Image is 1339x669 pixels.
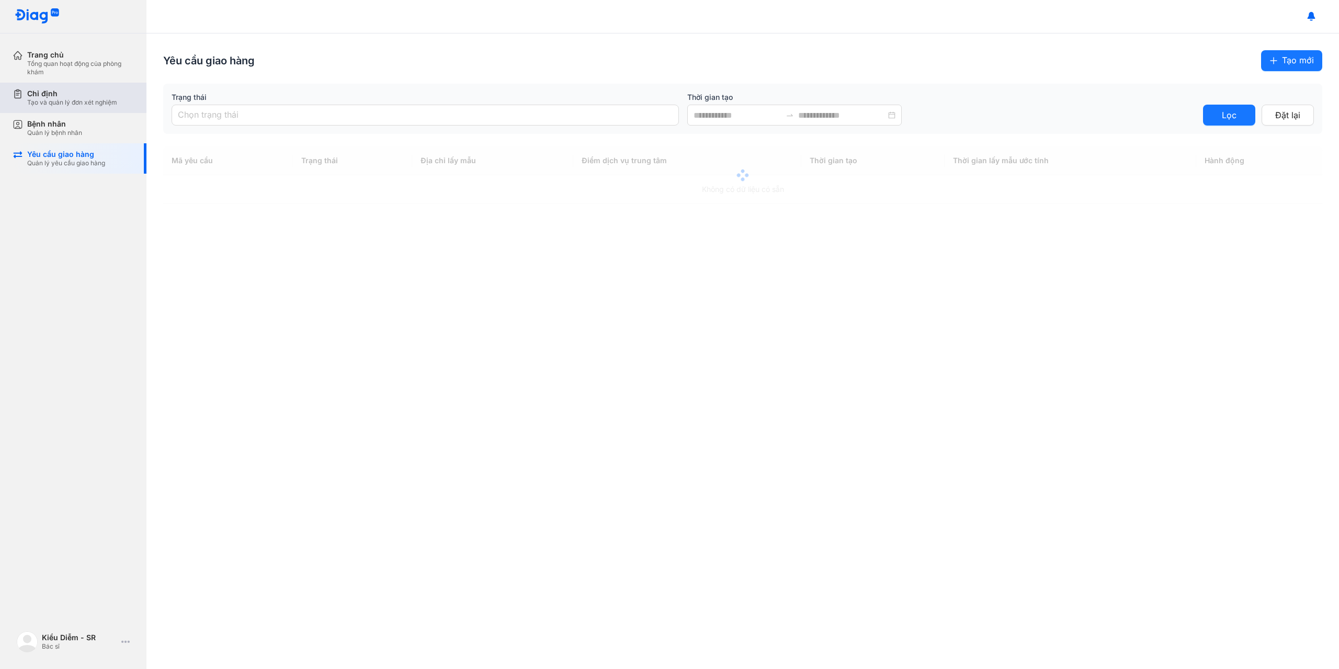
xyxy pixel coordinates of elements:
[27,60,134,76] div: Tổng quan hoạt động của phòng khám
[27,150,105,159] div: Yêu cầu giao hàng
[42,642,117,651] div: Bác sĩ
[1275,109,1300,122] span: Đặt lại
[27,50,134,60] div: Trang chủ
[172,92,679,103] label: Trạng thái
[687,92,1195,103] label: Thời gian tạo
[27,129,82,137] div: Quản lý bệnh nhân
[786,111,794,119] span: swap-right
[27,98,117,107] div: Tạo và quản lý đơn xét nghiệm
[163,53,255,68] div: Yêu cầu giao hàng
[1262,105,1314,126] button: Đặt lại
[27,159,105,167] div: Quản lý yêu cầu giao hàng
[1203,105,1255,126] button: Lọc
[1269,56,1278,65] span: plus
[15,8,60,25] img: logo
[1222,109,1236,122] span: Lọc
[1261,50,1322,71] button: plusTạo mới
[1282,54,1314,67] span: Tạo mới
[17,631,38,652] img: logo
[27,89,117,98] div: Chỉ định
[27,119,82,129] div: Bệnh nhân
[42,633,117,642] div: Kiều Diễm - SR
[786,111,794,119] span: to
